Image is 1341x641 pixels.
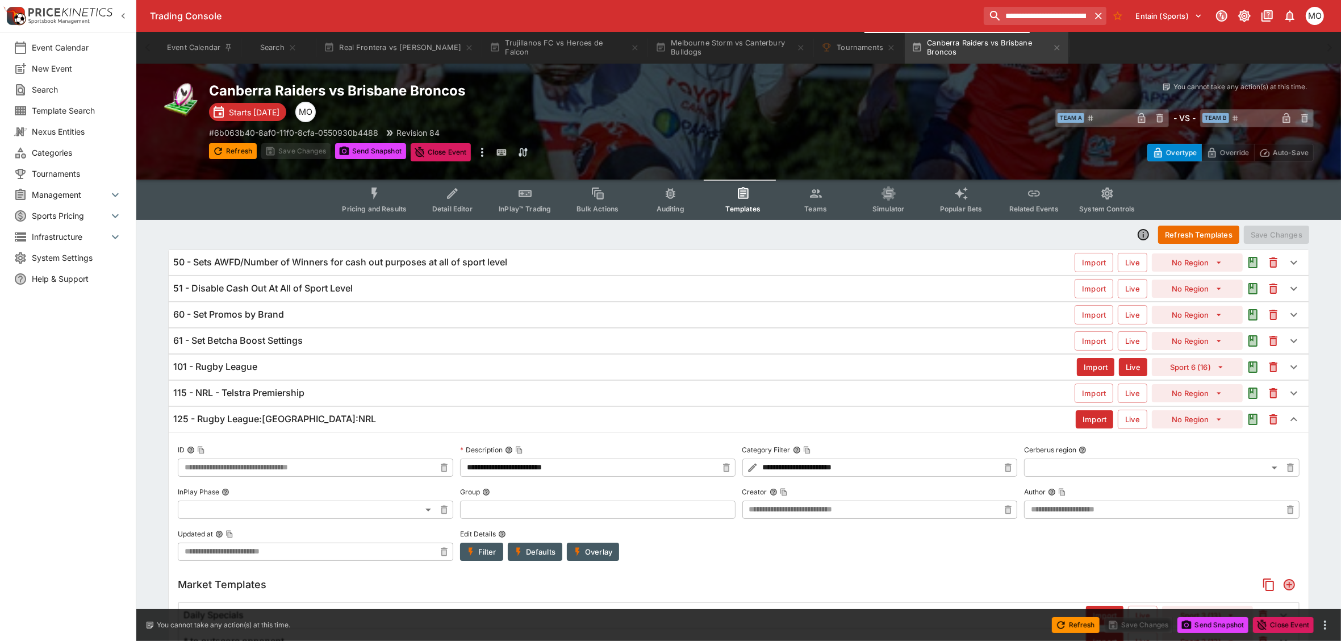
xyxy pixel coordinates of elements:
[483,32,646,64] button: Trujillanos FC vs Heroes de Falcon
[1243,383,1263,403] button: Audit the Template Change History
[28,19,90,24] img: Sportsbook Management
[209,82,762,99] h2: Copy To Clipboard
[742,445,791,455] p: Category Filter
[649,32,812,64] button: Melbourne Storm vs Canterbury Bulldogs
[1280,6,1300,26] button: Notifications
[1079,446,1087,454] button: Cerberus region
[32,147,122,159] span: Categories
[1263,305,1284,325] button: This will delete the selected template. You will still need to Save Template changes to commit th...
[1263,252,1284,273] button: This will delete the selected template. You will still need to Save Template changes to commit th...
[508,543,562,561] button: Defaults
[1119,358,1147,376] button: Live
[32,105,122,116] span: Template Search
[32,273,122,285] span: Help & Support
[567,543,619,561] button: Overlay
[432,205,473,213] span: Detail Editor
[1173,112,1196,124] h6: - VS -
[1118,384,1147,403] button: Live
[173,387,304,399] h6: 115 - NRL - Telstra Premiership
[1152,384,1243,402] button: No Region
[814,32,903,64] button: Tournaments
[342,205,407,213] span: Pricing and Results
[460,487,480,497] p: Group
[1263,278,1284,299] button: This will delete the selected template. You will still need to Save Template changes to commit th...
[1318,618,1332,632] button: more
[1118,410,1147,429] button: Live
[1263,409,1284,430] button: This will delete the selected template. You will still need to Save Template changes to commit th...
[1086,606,1123,625] button: Import
[1058,488,1066,496] button: Copy To Clipboard
[1048,488,1056,496] button: AuthorCopy To Clipboard
[872,205,904,213] span: Simulator
[1212,6,1232,26] button: Connected to PK
[28,8,112,16] img: PriceKinetics
[32,252,122,264] span: System Settings
[333,180,1144,220] div: Event type filters
[940,205,983,213] span: Popular Bets
[1152,358,1243,376] button: Sport 6 (16)
[1220,147,1249,159] p: Override
[770,488,778,496] button: CreatorCopy To Clipboard
[1147,144,1202,161] button: Overtype
[32,84,122,95] span: Search
[222,488,229,496] button: InPlay Phase
[1109,7,1127,25] button: No Bookmarks
[225,530,233,538] button: Copy To Clipboard
[150,10,979,22] div: Trading Console
[793,446,801,454] button: Category FilterCopy To Clipboard
[317,32,481,64] button: Real Frontera vs [PERSON_NAME]
[160,32,240,64] button: Event Calendar
[1075,253,1113,272] button: Import
[905,32,1068,64] button: Canberra Raiders vs Brisbane Broncos
[1259,575,1279,595] button: Copy Market Templates
[32,63,122,74] span: New Event
[1079,205,1135,213] span: System Controls
[1158,226,1239,244] button: Refresh Templates
[1253,617,1314,633] button: Close Event
[32,210,108,222] span: Sports Pricing
[164,82,200,118] img: rugby_league.png
[242,32,315,64] button: Search
[411,143,471,161] button: Close Event
[1152,410,1243,428] button: No Region
[173,361,257,373] h6: 101 - Rugby League
[1243,252,1263,273] button: Audit the Template Change History
[215,530,223,538] button: Updated atCopy To Clipboard
[1129,7,1209,25] button: Select Tenant
[32,189,108,201] span: Management
[1152,253,1243,272] button: No Region
[460,445,503,455] p: Description
[209,127,378,139] p: Copy To Clipboard
[1128,606,1158,625] button: Live
[178,529,213,539] p: Updated at
[804,205,827,213] span: Teams
[505,446,513,454] button: DescriptionCopy To Clipboard
[1118,331,1147,351] button: Live
[209,143,257,159] button: Refresh
[1279,575,1300,595] button: Add
[1118,279,1147,298] button: Live
[1243,331,1263,351] button: Audit the Template Change History
[1201,144,1254,161] button: Override
[460,543,503,561] button: Filter
[475,143,489,161] button: more
[780,488,788,496] button: Copy To Clipboard
[1263,331,1284,351] button: This will delete the selected template. You will still need to Save Template changes to commit th...
[1254,144,1314,161] button: Auto-Save
[1009,205,1059,213] span: Related Events
[499,205,551,213] span: InPlay™ Trading
[173,335,303,347] h6: 61 - Set Betcha Boost Settings
[32,231,108,243] span: Infrastructure
[1166,147,1197,159] p: Overtype
[1257,6,1277,26] button: Documentation
[1273,147,1309,159] p: Auto-Save
[178,445,185,455] p: ID
[1152,332,1243,350] button: No Region
[1263,383,1284,403] button: This will delete the selected template. You will still need to Save Template changes to commit th...
[1075,384,1113,403] button: Import
[1075,331,1113,351] button: Import
[1152,306,1243,324] button: No Region
[173,413,376,425] h6: 125 - Rugby League:[GEOGRAPHIC_DATA]:NRL
[173,256,507,268] h6: 50 - Sets AWFD/Number of Winners for cash out purposes at all of sport level
[657,205,684,213] span: Auditing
